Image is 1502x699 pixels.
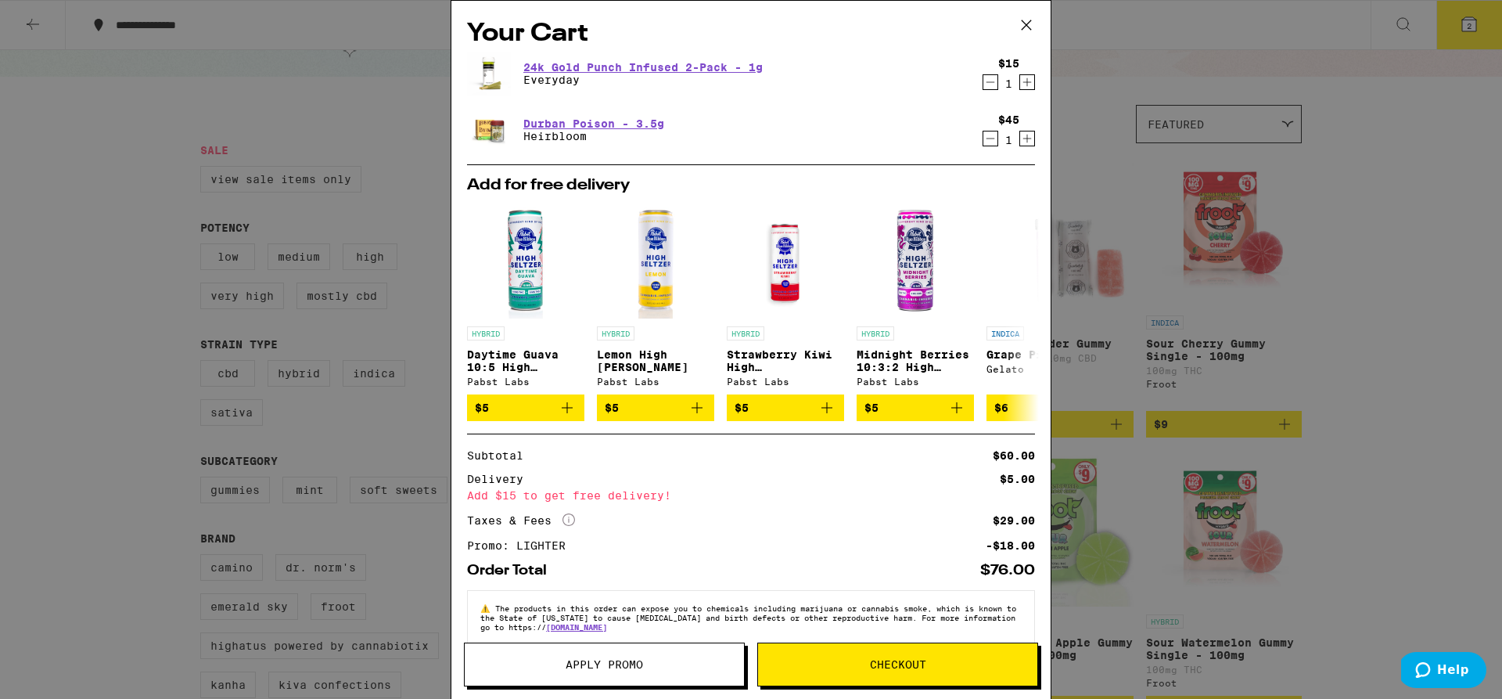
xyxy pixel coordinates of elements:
[998,134,1019,146] div: 1
[1401,652,1486,691] iframe: Opens a widget where you can find more information
[467,450,534,461] div: Subtotal
[857,201,974,395] a: Open page for Midnight Berries 10:3:2 High Seltzer from Pabst Labs
[727,201,844,395] a: Open page for Strawberry Kiwi High Seltzer from Pabst Labs
[597,201,714,395] a: Open page for Lemon High Seltzer from Pabst Labs
[566,659,643,670] span: Apply Promo
[467,108,511,152] img: Heirbloom - Durban Poison - 3.5g
[727,348,844,373] p: Strawberry Kiwi High [PERSON_NAME]
[546,622,607,632] a: [DOMAIN_NAME]
[857,348,974,373] p: Midnight Berries 10:3:2 High [PERSON_NAME]
[523,61,763,74] a: 24k Gold Punch Infused 2-Pack - 1g
[986,326,1024,340] p: INDICA
[475,402,489,414] span: $5
[986,364,1104,374] div: Gelato
[980,564,1035,578] div: $76.00
[467,513,575,528] div: Taxes & Fees
[605,402,619,414] span: $5
[983,74,998,90] button: Decrement
[857,201,974,319] img: Pabst Labs - Midnight Berries 10:3:2 High Seltzer
[727,201,844,319] img: Pabst Labs - Strawberry Kiwi High Seltzer
[467,540,577,551] div: Promo: LIGHTER
[857,326,894,340] p: HYBRID
[467,564,558,578] div: Order Total
[986,201,1104,319] img: Gelato - Grape Pie - 1g
[467,16,1035,52] h2: Your Cart
[986,395,1104,421] button: Add to bag
[523,130,664,142] p: Heirbloom
[597,348,714,373] p: Lemon High [PERSON_NAME]
[983,131,998,146] button: Decrement
[467,201,584,319] img: Pabst Labs - Daytime Guava 10:5 High Seltzer
[857,377,974,387] div: Pabst Labs
[480,604,495,613] span: ⚠️
[523,117,664,130] a: Durban Poison - 3.5g
[986,540,1035,551] div: -$18.00
[994,402,1008,414] span: $6
[986,348,1104,361] p: Grape Pie - 1g
[597,395,714,421] button: Add to bag
[467,474,534,485] div: Delivery
[467,377,584,387] div: Pabst Labs
[757,643,1038,686] button: Checkout
[998,77,1019,90] div: 1
[727,395,844,421] button: Add to bag
[467,395,584,421] button: Add to bag
[480,604,1016,632] span: The products in this order can expose you to chemicals including marijuana or cannabis smoke, whi...
[467,490,1035,501] div: Add $15 to get free delivery!
[597,377,714,387] div: Pabst Labs
[467,326,505,340] p: HYBRID
[467,52,511,95] img: Everyday - 24k Gold Punch Infused 2-Pack - 1g
[523,74,763,86] p: Everyday
[993,515,1035,526] div: $29.00
[597,201,714,319] img: Pabst Labs - Lemon High Seltzer
[467,348,584,373] p: Daytime Guava 10:5 High [PERSON_NAME]
[857,395,974,421] button: Add to bag
[467,201,584,395] a: Open page for Daytime Guava 10:5 High Seltzer from Pabst Labs
[727,377,844,387] div: Pabst Labs
[998,57,1019,70] div: $15
[1019,74,1035,90] button: Increment
[993,450,1035,461] div: $60.00
[727,326,764,340] p: HYBRID
[986,201,1104,395] a: Open page for Grape Pie - 1g from Gelato
[467,178,1035,193] h2: Add for free delivery
[998,113,1019,126] div: $45
[735,402,749,414] span: $5
[464,643,745,686] button: Apply Promo
[870,659,926,670] span: Checkout
[864,402,879,414] span: $5
[597,326,634,340] p: HYBRID
[1000,474,1035,485] div: $5.00
[1019,131,1035,146] button: Increment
